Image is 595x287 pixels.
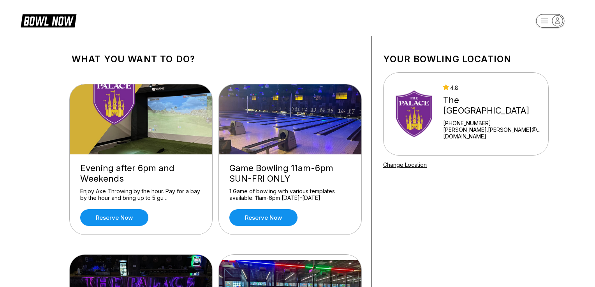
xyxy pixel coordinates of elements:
img: The Palace Family Entertainment Center [394,85,436,143]
div: Enjoy Axe Throwing by the hour. Pay for a bay by the hour and bring up to 5 gu ... [80,188,202,201]
h1: Your bowling location [383,54,549,65]
div: Game Bowling 11am-6pm SUN-FRI ONLY [229,163,351,184]
h1: What you want to do? [72,54,359,65]
div: [PHONE_NUMBER] [443,120,545,126]
div: The [GEOGRAPHIC_DATA] [443,95,545,116]
div: 4.8 [443,84,545,91]
a: [PERSON_NAME].[PERSON_NAME]@...[DOMAIN_NAME] [443,126,545,140]
div: Evening after 6pm and Weekends [80,163,202,184]
a: Reserve now [80,209,148,226]
a: Reserve now [229,209,297,226]
a: Change Location [383,161,427,168]
img: Evening after 6pm and Weekends [70,84,213,154]
img: Game Bowling 11am-6pm SUN-FRI ONLY [219,84,362,154]
div: 1 Game of bowling with various templates available. 11am-6pm [DATE]-[DATE] [229,188,351,201]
